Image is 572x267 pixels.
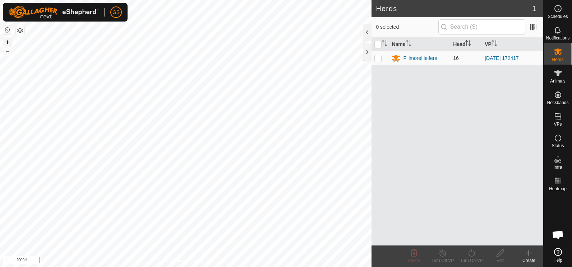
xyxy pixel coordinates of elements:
span: Notifications [546,36,569,40]
span: Neckbands [547,100,568,105]
a: Privacy Policy [157,258,184,264]
p-sorticon: Activate to sort [492,41,497,47]
img: Gallagher Logo [9,6,98,19]
span: Herds [552,57,563,62]
div: Turn On VP [457,257,486,264]
input: Search (S) [438,19,525,34]
span: Help [553,258,562,262]
span: Infra [553,165,562,169]
a: Contact Us [193,258,214,264]
div: Create [515,257,543,264]
h2: Herds [376,4,532,13]
p-sorticon: Activate to sort [382,41,387,47]
a: [DATE] 172417 [485,55,519,61]
button: Map Layers [16,26,24,35]
p-sorticon: Activate to sort [465,41,471,47]
th: Name [389,37,450,51]
th: VP [482,37,543,51]
div: Turn Off VP [428,257,457,264]
span: 0 selected [376,23,438,31]
button: + [3,38,12,46]
span: Animals [550,79,566,83]
span: Delete [408,258,420,263]
span: Heatmap [549,187,567,191]
div: FillmoreHeifers [403,55,437,62]
span: Status [552,144,564,148]
p-sorticon: Activate to sort [406,41,411,47]
div: Edit [486,257,515,264]
div: Open chat [547,224,569,245]
span: Schedules [548,14,568,19]
th: Head [450,37,482,51]
button: – [3,47,12,56]
span: VPs [554,122,562,126]
span: 16 [453,55,459,61]
span: 1 [532,3,536,14]
span: GS [112,9,120,16]
a: Help [544,245,572,265]
button: Reset Map [3,26,12,34]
